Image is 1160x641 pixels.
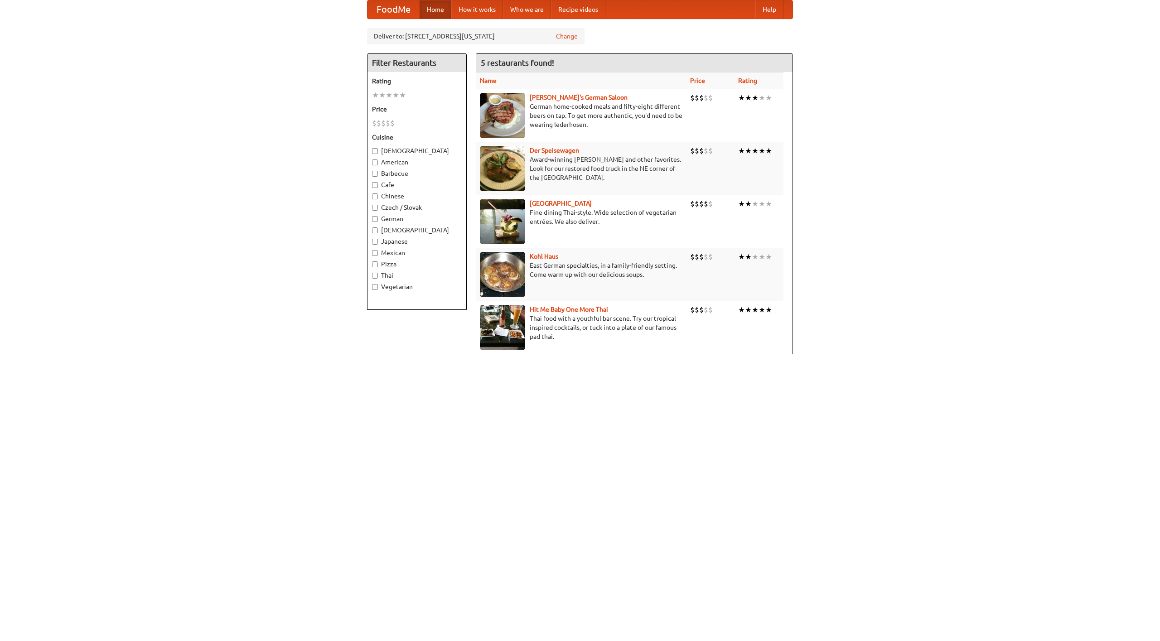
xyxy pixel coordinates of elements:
li: $ [699,305,704,315]
li: ★ [752,199,759,209]
li: $ [699,146,704,156]
h4: Filter Restaurants [367,54,466,72]
p: Fine dining Thai-style. Wide selection of vegetarian entrées. We also deliver. [480,208,683,226]
li: ★ [738,305,745,315]
label: [DEMOGRAPHIC_DATA] [372,226,462,235]
a: Kohl Haus [530,253,558,260]
input: Vegetarian [372,284,378,290]
label: Japanese [372,237,462,246]
li: $ [690,93,695,103]
div: Deliver to: [STREET_ADDRESS][US_STATE] [367,28,585,44]
li: $ [704,252,708,262]
label: Cafe [372,180,462,189]
li: $ [704,146,708,156]
label: American [372,158,462,167]
input: Mexican [372,250,378,256]
li: $ [381,118,386,128]
li: ★ [765,199,772,209]
li: $ [699,93,704,103]
a: How it works [451,0,503,19]
input: Chinese [372,193,378,199]
li: ★ [752,93,759,103]
li: ★ [392,90,399,100]
li: $ [708,93,713,103]
li: $ [690,252,695,262]
li: ★ [759,252,765,262]
li: ★ [752,252,759,262]
li: $ [695,93,699,103]
li: $ [708,305,713,315]
label: German [372,214,462,223]
a: FoodMe [367,0,420,19]
p: German home-cooked meals and fifty-eight different beers on tap. To get more authentic, you'd nee... [480,102,683,129]
a: Home [420,0,451,19]
li: ★ [738,146,745,156]
li: ★ [372,90,379,100]
input: Cafe [372,182,378,188]
a: Der Speisewagen [530,147,579,154]
li: $ [699,199,704,209]
h5: Rating [372,77,462,86]
li: ★ [745,93,752,103]
label: Pizza [372,260,462,269]
li: $ [708,146,713,156]
ng-pluralize: 5 restaurants found! [481,58,554,67]
a: [GEOGRAPHIC_DATA] [530,200,592,207]
li: ★ [745,252,752,262]
li: $ [690,146,695,156]
img: speisewagen.jpg [480,146,525,191]
input: Barbecue [372,171,378,177]
input: Pizza [372,261,378,267]
li: $ [704,93,708,103]
li: ★ [745,199,752,209]
p: East German specialties, in a family-friendly setting. Come warm up with our delicious soups. [480,261,683,279]
li: ★ [759,146,765,156]
li: $ [690,305,695,315]
a: Who we are [503,0,551,19]
li: ★ [399,90,406,100]
input: Thai [372,273,378,279]
li: ★ [759,305,765,315]
input: American [372,159,378,165]
li: ★ [738,199,745,209]
a: Hit Me Baby One More Thai [530,306,608,313]
h5: Cuisine [372,133,462,142]
li: $ [377,118,381,128]
li: ★ [379,90,386,100]
label: Czech / Slovak [372,203,462,212]
a: Help [755,0,783,19]
li: ★ [765,252,772,262]
li: ★ [752,146,759,156]
a: Price [690,77,705,84]
input: Czech / Slovak [372,205,378,211]
img: satay.jpg [480,199,525,244]
li: ★ [745,305,752,315]
a: [PERSON_NAME]'s German Saloon [530,94,628,101]
input: [DEMOGRAPHIC_DATA] [372,227,378,233]
li: ★ [759,199,765,209]
li: $ [704,199,708,209]
label: [DEMOGRAPHIC_DATA] [372,146,462,155]
img: kohlhaus.jpg [480,252,525,297]
input: German [372,216,378,222]
li: ★ [765,305,772,315]
li: ★ [738,252,745,262]
li: ★ [752,305,759,315]
li: $ [699,252,704,262]
img: babythai.jpg [480,305,525,350]
li: ★ [759,93,765,103]
p: Award-winning [PERSON_NAME] and other favorites. Look for our restored food truck in the NE corne... [480,155,683,182]
li: $ [690,199,695,209]
label: Barbecue [372,169,462,178]
a: Rating [738,77,757,84]
a: Recipe videos [551,0,605,19]
li: $ [695,305,699,315]
input: [DEMOGRAPHIC_DATA] [372,148,378,154]
li: ★ [738,93,745,103]
li: $ [708,252,713,262]
li: $ [695,252,699,262]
